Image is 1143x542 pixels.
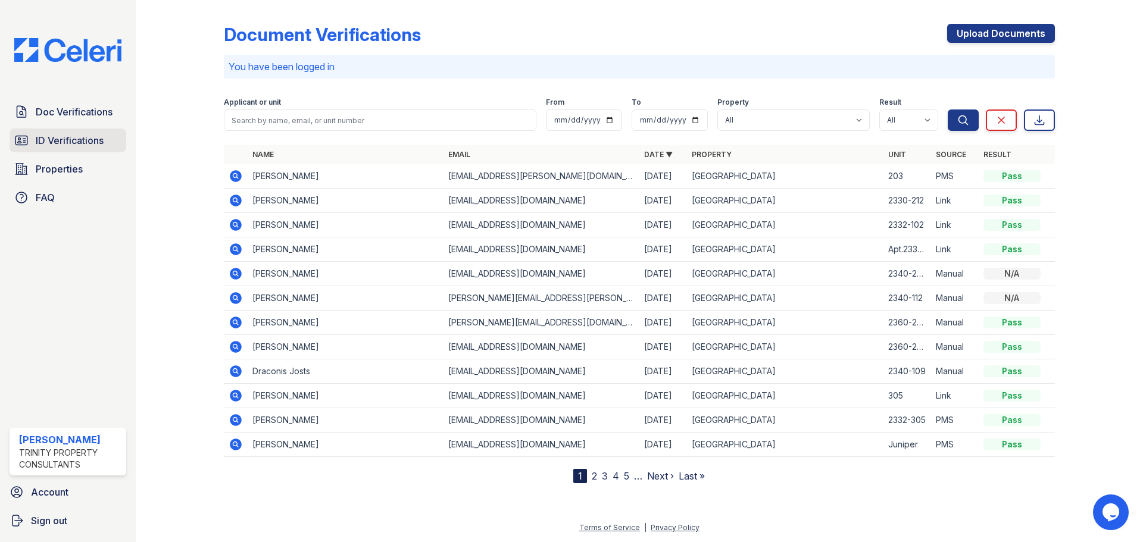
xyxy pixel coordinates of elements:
[687,262,883,286] td: [GEOGRAPHIC_DATA]
[931,359,979,384] td: Manual
[983,195,1041,206] div: Pass
[444,335,639,359] td: [EMAIL_ADDRESS][DOMAIN_NAME]
[1093,494,1131,530] iframe: chat widget
[248,164,444,189] td: [PERSON_NAME]
[248,408,444,433] td: [PERSON_NAME]
[639,433,687,457] td: [DATE]
[248,213,444,237] td: [PERSON_NAME]
[983,341,1041,353] div: Pass
[592,470,597,482] a: 2
[224,98,281,107] label: Applicant or unit
[931,384,979,408] td: Link
[639,213,687,237] td: [DATE]
[687,433,883,457] td: [GEOGRAPHIC_DATA]
[692,150,732,159] a: Property
[983,243,1041,255] div: Pass
[639,262,687,286] td: [DATE]
[444,213,639,237] td: [EMAIL_ADDRESS][DOMAIN_NAME]
[687,237,883,262] td: [GEOGRAPHIC_DATA]
[444,262,639,286] td: [EMAIL_ADDRESS][DOMAIN_NAME]
[10,186,126,209] a: FAQ
[224,24,421,45] div: Document Verifications
[444,433,639,457] td: [EMAIL_ADDRESS][DOMAIN_NAME]
[639,384,687,408] td: [DATE]
[888,150,906,159] a: Unit
[931,311,979,335] td: Manual
[983,317,1041,328] div: Pass
[947,24,1055,43] a: Upload Documents
[639,286,687,311] td: [DATE]
[248,262,444,286] td: [PERSON_NAME]
[687,189,883,213] td: [GEOGRAPHIC_DATA]
[687,286,883,311] td: [GEOGRAPHIC_DATA]
[883,384,931,408] td: 305
[639,164,687,189] td: [DATE]
[647,470,674,482] a: Next ›
[19,433,121,447] div: [PERSON_NAME]
[687,384,883,408] td: [GEOGRAPHIC_DATA]
[248,433,444,457] td: [PERSON_NAME]
[639,335,687,359] td: [DATE]
[883,189,931,213] td: 2330-212
[931,189,979,213] td: Link
[632,98,641,107] label: To
[687,213,883,237] td: [GEOGRAPHIC_DATA]
[983,170,1041,182] div: Pass
[883,164,931,189] td: 203
[248,359,444,384] td: Draconis Josts
[5,509,131,532] a: Sign out
[879,98,901,107] label: Result
[624,470,629,482] a: 5
[444,408,639,433] td: [EMAIL_ADDRESS][DOMAIN_NAME]
[444,311,639,335] td: [PERSON_NAME][EMAIL_ADDRESS][DOMAIN_NAME]
[931,335,979,359] td: Manual
[644,523,647,532] div: |
[983,219,1041,231] div: Pass
[36,162,83,176] span: Properties
[931,262,979,286] td: Manual
[883,286,931,311] td: 2340-112
[639,408,687,433] td: [DATE]
[717,98,749,107] label: Property
[634,469,642,483] span: …
[936,150,966,159] a: Source
[983,414,1041,426] div: Pass
[883,359,931,384] td: 2340-109
[983,150,1011,159] a: Result
[679,470,705,482] a: Last »
[19,447,121,471] div: Trinity Property Consultants
[687,335,883,359] td: [GEOGRAPHIC_DATA]
[248,311,444,335] td: [PERSON_NAME]
[36,190,55,205] span: FAQ
[248,189,444,213] td: [PERSON_NAME]
[613,470,619,482] a: 4
[224,109,536,131] input: Search by name, email, or unit number
[931,286,979,311] td: Manual
[573,469,587,483] div: 1
[931,213,979,237] td: Link
[36,105,113,119] span: Doc Verifications
[931,237,979,262] td: Link
[883,262,931,286] td: 2340-207
[983,438,1041,450] div: Pass
[31,513,67,528] span: Sign out
[931,433,979,457] td: PMS
[579,523,640,532] a: Terms of Service
[883,335,931,359] td: 2360-202
[602,470,608,482] a: 3
[248,384,444,408] td: [PERSON_NAME]
[931,408,979,433] td: PMS
[651,523,699,532] a: Privacy Policy
[883,213,931,237] td: 2332-102
[639,311,687,335] td: [DATE]
[983,365,1041,377] div: Pass
[5,480,131,504] a: Account
[444,237,639,262] td: [EMAIL_ADDRESS][DOMAIN_NAME]
[687,359,883,384] td: [GEOGRAPHIC_DATA]
[546,98,564,107] label: From
[10,129,126,152] a: ID Verifications
[883,408,931,433] td: 2332-305
[248,335,444,359] td: [PERSON_NAME]
[31,485,68,499] span: Account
